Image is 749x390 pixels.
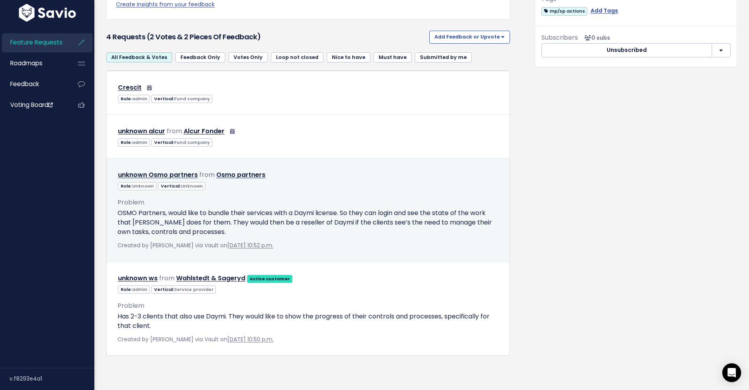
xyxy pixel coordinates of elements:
[151,285,216,294] span: Vertical:
[118,127,165,136] a: unknown alcur
[118,95,150,103] span: Role:
[10,38,63,46] span: Feature Requests
[118,182,156,190] span: Role:
[327,52,370,63] a: Nice to have
[541,7,587,15] span: mp/sp actions
[118,198,144,207] span: Problem
[541,6,587,16] a: mp/sp actions
[118,208,499,237] p: OSMO Partners, would like to bundle their services with a Daymi license. So they can login and se...
[541,33,578,42] span: Subscribers
[415,52,472,63] a: Submitted by me
[174,96,210,102] span: Fund company
[591,6,618,16] a: Add Tags
[10,101,53,109] span: Voting Board
[118,274,158,283] a: unknown ws
[541,43,712,57] button: Unsubscribed
[2,96,65,114] a: Voting Board
[10,80,39,88] span: Feedback
[118,170,198,179] a: unknown Osmo partners
[271,52,324,63] a: Loop not closed
[10,59,42,67] span: Roadmaps
[167,127,182,136] span: from
[228,52,268,63] a: Votes Only
[159,274,175,283] span: from
[106,52,172,63] a: All Feedback & Votes
[176,274,245,283] a: Wahlstedt & Sageryd
[132,96,147,102] span: admin
[722,363,741,382] div: Open Intercom Messenger
[17,4,78,22] img: logo-white.9d6f32f41409.svg
[175,52,225,63] a: Feedback Only
[2,54,65,72] a: Roadmaps
[151,95,212,103] span: Vertical:
[227,335,274,343] a: [DATE] 10:50 p.m.
[132,139,147,145] span: admin
[174,139,210,145] span: Fund company
[9,368,94,389] div: v.f8293e4a1
[581,34,610,42] span: <p><strong>Subscribers</strong><br><br> No subscribers yet<br> </p>
[174,286,213,292] span: Service provider
[181,183,203,189] span: Unknown
[199,170,215,179] span: from
[118,335,274,343] span: Created by [PERSON_NAME] via Vault on
[374,52,412,63] a: Must have
[118,83,142,92] a: Crescit
[227,241,273,249] a: [DATE] 10:52 p.m.
[158,182,205,190] span: Vertical:
[118,312,499,331] p: Has 2-3 clients that also use Daymi. They would like to show the progress of their controls and p...
[216,170,265,179] a: Osmo partners
[184,127,225,136] a: Alcur Fonder
[118,241,273,249] span: Created by [PERSON_NAME] via Vault on
[118,301,144,310] span: Problem
[118,138,150,147] span: Role:
[250,276,290,282] strong: Active customer
[429,31,510,43] button: Add Feedback or Upvote
[132,183,154,189] span: Unknown
[106,31,426,42] h3: 4 Requests (2 Votes & 2 pieces of Feedback)
[132,286,147,292] span: admin
[118,285,150,294] span: Role:
[2,75,65,93] a: Feedback
[2,33,65,52] a: Feature Requests
[151,138,212,147] span: Vertical:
